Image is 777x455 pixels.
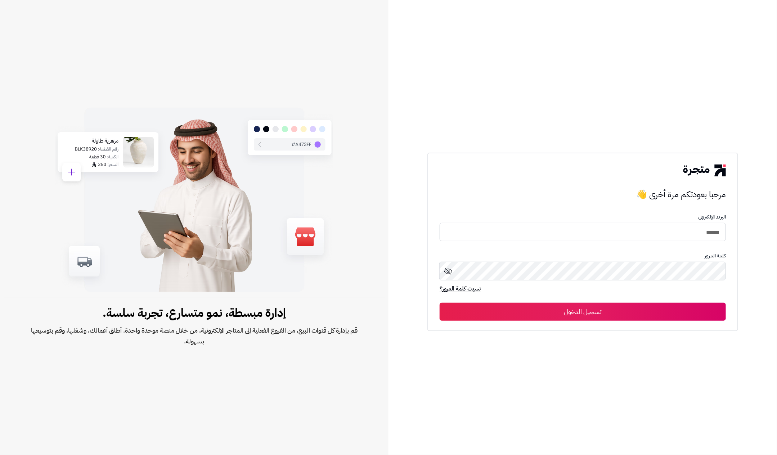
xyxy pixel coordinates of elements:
[440,214,726,220] p: البريد الإلكترونى
[440,303,726,321] button: تسجيل الدخول
[683,165,726,176] img: logo-2.png
[440,284,481,294] a: نسيت كلمة المرور؟
[23,325,365,347] span: قم بإدارة كل قنوات البيع، من الفروع الفعلية إلى المتاجر الإلكترونية، من خلال منصة موحدة واحدة. أط...
[440,187,726,202] h3: مرحبا بعودتكم مرة أخرى 👋
[23,304,365,321] span: إدارة مبسطة، نمو متسارع، تجربة سلسة.
[440,253,726,259] p: كلمة المرور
